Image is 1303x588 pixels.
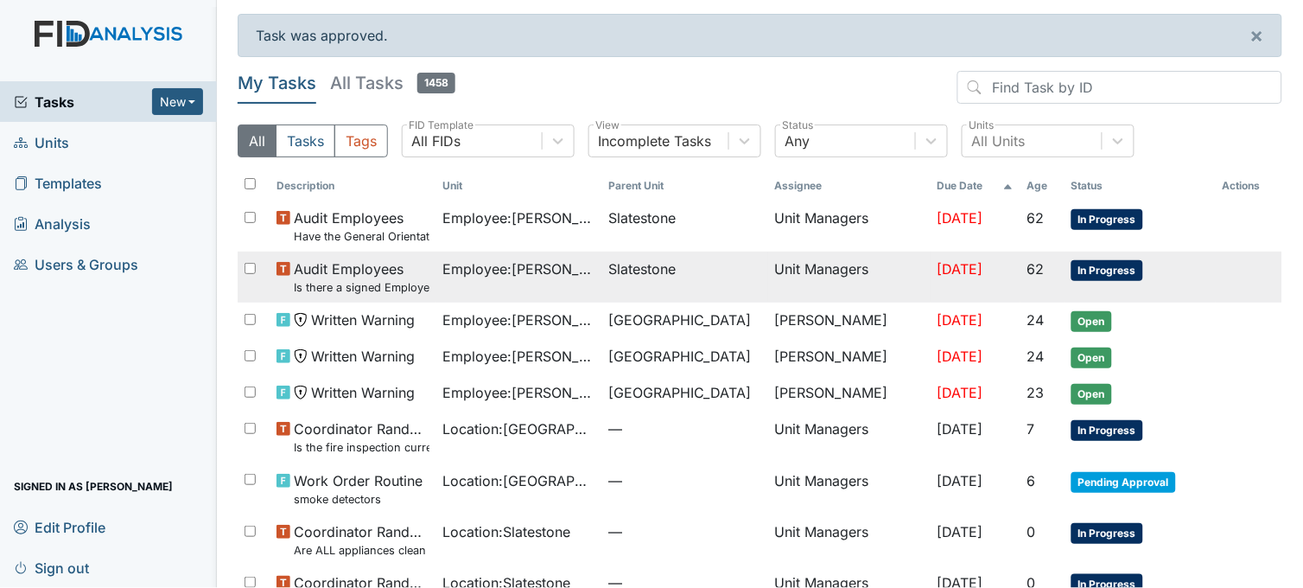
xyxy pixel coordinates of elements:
span: Analysis [14,210,91,237]
span: Open [1071,311,1112,332]
span: Audit Employees Have the General Orientation and ICF Orientation forms been completed? [294,208,429,245]
h5: All Tasks [330,71,455,95]
span: Signed in as [PERSON_NAME] [14,473,173,500]
input: Find Task by ID [957,71,1282,104]
span: Coordinator Random Are ALL appliances clean and working properly? [294,521,429,559]
th: Toggle SortBy [1065,171,1216,201]
span: Written Warning [311,310,415,330]
span: Employee : [PERSON_NAME][GEOGRAPHIC_DATA] [443,382,595,403]
button: × [1233,15,1281,56]
span: Units [14,129,69,156]
span: Location : [GEOGRAPHIC_DATA] [443,470,595,491]
span: Sign out [14,554,89,581]
span: [DATE] [938,260,983,278]
th: Assignee [768,171,931,201]
span: 0 [1027,523,1036,540]
td: [PERSON_NAME] [768,339,931,375]
span: Slatestone [609,259,677,279]
span: Location : Slatestone [443,521,571,542]
span: Employee : [PERSON_NAME] [443,346,595,367]
th: Actions [1216,171,1282,201]
div: All FIDs [411,131,461,151]
span: Employee : [PERSON_NAME] [443,259,595,279]
div: Incomplete Tasks [598,131,711,151]
span: In Progress [1071,420,1143,441]
span: [DATE] [938,420,983,438]
span: — [609,470,761,491]
button: Tasks [276,125,335,157]
small: smoke detectors [294,491,423,508]
span: 23 [1027,384,1045,401]
span: Written Warning [311,382,415,403]
small: Are ALL appliances clean and working properly? [294,542,429,559]
td: Unit Managers [768,514,931,566]
input: Toggle All Rows Selected [245,178,256,189]
span: 24 [1027,348,1045,365]
span: [DATE] [938,348,983,365]
small: Have the General Orientation and ICF Orientation forms been completed? [294,228,429,245]
span: Pending Approval [1071,472,1176,493]
span: [DATE] [938,311,983,329]
span: [GEOGRAPHIC_DATA] [609,382,752,403]
button: Tags [334,125,388,157]
span: Location : [GEOGRAPHIC_DATA] [443,419,595,439]
span: [DATE] [938,384,983,401]
span: [GEOGRAPHIC_DATA] [609,346,752,367]
span: 24 [1027,311,1045,329]
th: Toggle SortBy [436,171,602,201]
button: All [238,125,276,157]
span: — [609,419,761,439]
span: In Progress [1071,209,1143,230]
span: In Progress [1071,523,1143,544]
td: [PERSON_NAME] [768,303,931,339]
span: 7 [1027,420,1035,438]
span: 62 [1027,209,1045,227]
th: Toggle SortBy [1020,171,1065,201]
span: [DATE] [938,472,983,489]
span: In Progress [1071,260,1143,281]
span: Templates [14,169,102,196]
td: Unit Managers [768,463,931,514]
span: [GEOGRAPHIC_DATA] [609,310,752,330]
h5: My Tasks [238,71,316,95]
span: [DATE] [938,523,983,540]
a: Tasks [14,92,152,112]
div: Any [785,131,810,151]
span: Coordinator Random Is the fire inspection current (from the Fire Marshall)? [294,419,429,456]
th: Toggle SortBy [931,171,1020,201]
span: [DATE] [938,209,983,227]
span: 6 [1027,472,1036,489]
td: Unit Managers [768,252,931,303]
span: Edit Profile [14,514,105,540]
div: All Units [971,131,1025,151]
th: Toggle SortBy [602,171,768,201]
span: Open [1071,348,1112,368]
span: Slatestone [609,208,677,228]
div: Type filter [238,125,388,157]
span: — [609,521,761,542]
span: Users & Groups [14,251,138,278]
small: Is the fire inspection current (from the Fire [PERSON_NAME])? [294,439,429,456]
span: 62 [1027,260,1045,278]
td: Unit Managers [768,412,931,463]
span: Written Warning [311,346,415,367]
div: Task was approved. [238,14,1282,57]
td: [PERSON_NAME] [768,375,931,412]
span: Audit Employees Is there a signed Employee Job Description in the file for the employee's current... [294,259,429,296]
span: Employee : [PERSON_NAME] [443,208,595,228]
span: Employee : [PERSON_NAME] [443,310,595,330]
span: 1458 [417,73,455,93]
button: New [152,88,204,115]
span: Work Order Routine smoke detectors [294,470,423,508]
td: Unit Managers [768,201,931,252]
span: × [1250,22,1264,48]
th: Toggle SortBy [270,171,435,201]
small: Is there a signed Employee Job Description in the file for the employee's current position? [294,279,429,296]
span: Open [1071,384,1112,405]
